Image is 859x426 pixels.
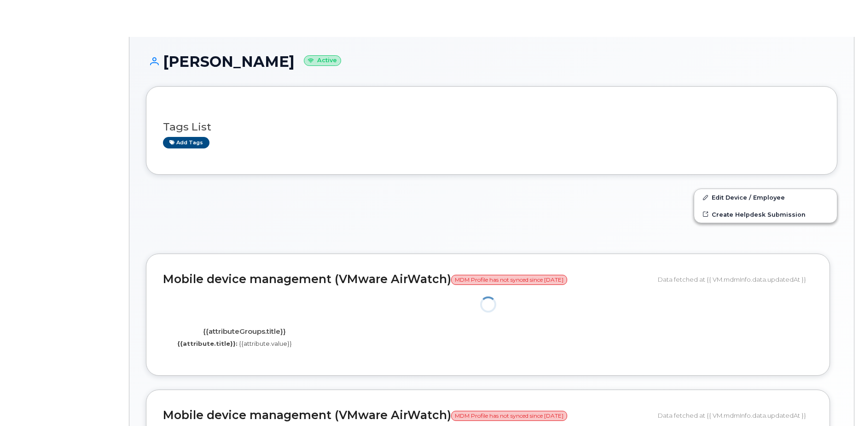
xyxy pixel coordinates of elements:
a: Edit Device / Employee [694,189,837,206]
a: Add tags [163,137,209,148]
h1: [PERSON_NAME] [146,53,837,70]
a: Create Helpdesk Submission [694,206,837,223]
span: MDM Profile has not synced since [DATE] [451,275,567,285]
div: Data fetched at {{ VM.mdmInfo.data.updatedAt }} [658,407,813,424]
div: Data fetched at {{ VM.mdmInfo.data.updatedAt }} [658,271,813,288]
h2: Mobile device management (VMware AirWatch) [163,409,651,422]
h4: {{attributeGroups.title}} [170,328,319,336]
h3: Tags List [163,121,820,133]
span: MDM Profile has not synced since [DATE] [451,411,567,421]
small: Active [304,55,341,66]
h2: Mobile device management (VMware AirWatch) [163,273,651,286]
label: {{attribute.title}}: [177,339,238,348]
span: {{attribute.value}} [239,340,292,347]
